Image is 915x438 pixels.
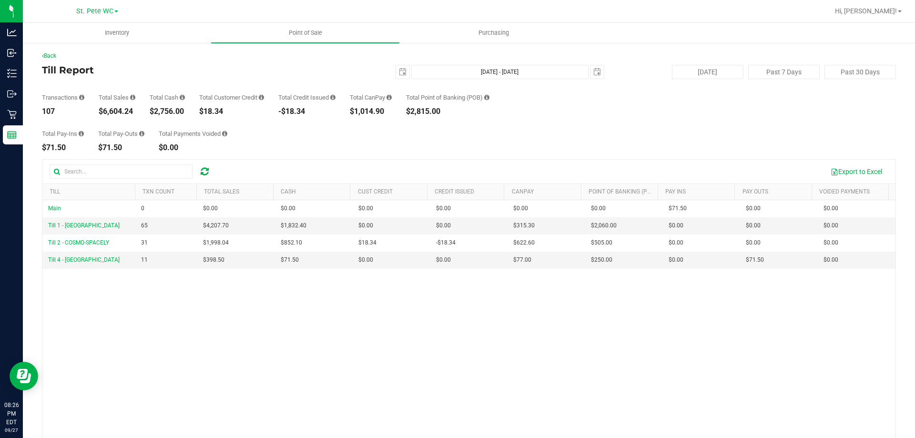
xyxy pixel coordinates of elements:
[358,238,376,247] span: $18.34
[484,94,489,101] i: Sum of the successful, non-voided point-of-banking payment transaction amounts, both via payment ...
[513,221,535,230] span: $315.30
[591,204,606,213] span: $0.00
[386,94,392,101] i: Sum of all successful, non-voided payment transaction amounts using CanPay (as well as manual Can...
[141,255,148,265] span: 11
[180,94,185,101] i: Sum of all successful, non-voided cash payment transaction amounts (excluding tips and transactio...
[835,7,897,15] span: Hi, [PERSON_NAME]!
[50,164,193,179] input: Search...
[130,94,135,101] i: Sum of all successful, non-voided payment transaction amounts (excluding tips and transaction fee...
[42,52,56,59] a: Back
[512,188,534,195] a: CanPay
[358,188,393,195] a: Cust Credit
[399,23,588,43] a: Purchasing
[746,221,761,230] span: $0.00
[4,401,19,427] p: 08:26 PM EDT
[203,221,229,230] span: $4,207.70
[589,188,656,195] a: Point of Banking (POB)
[150,94,185,101] div: Total Cash
[199,94,264,101] div: Total Customer Credit
[7,89,17,99] inline-svg: Outbound
[513,238,535,247] span: $622.60
[278,108,335,115] div: -$18.34
[436,221,451,230] span: $0.00
[139,131,144,137] i: Sum of all cash pay-outs removed from tills within the date range.
[746,238,761,247] span: $0.00
[99,94,135,101] div: Total Sales
[42,94,84,101] div: Transactions
[98,144,144,152] div: $71.50
[350,108,392,115] div: $1,014.90
[406,108,489,115] div: $2,815.00
[748,65,820,79] button: Past 7 Days
[436,204,451,213] span: $0.00
[358,204,373,213] span: $0.00
[48,239,109,246] span: Till 2 - COSMO-SPACELY
[406,94,489,101] div: Total Point of Banking (POB)
[358,221,373,230] span: $0.00
[513,204,528,213] span: $0.00
[141,238,148,247] span: 31
[358,255,373,265] span: $0.00
[669,255,683,265] span: $0.00
[76,7,113,15] span: St. Pete WC
[259,94,264,101] i: Sum of all successful, non-voided payment transaction amounts using account credit as the payment...
[669,204,687,213] span: $71.50
[466,29,522,37] span: Purchasing
[203,238,229,247] span: $1,998.04
[48,205,61,212] span: Main
[23,23,211,43] a: Inventory
[142,188,174,195] a: TXN Count
[98,131,144,137] div: Total Pay-Outs
[591,255,612,265] span: $250.00
[742,188,768,195] a: Pay Outs
[7,28,17,37] inline-svg: Analytics
[435,188,474,195] a: Credit Issued
[281,204,295,213] span: $0.00
[7,69,17,78] inline-svg: Inventory
[824,163,888,180] button: Export to Excel
[591,238,612,247] span: $505.00
[746,255,764,265] span: $71.50
[672,65,743,79] button: [DATE]
[42,108,84,115] div: 107
[211,23,399,43] a: Point of Sale
[513,255,531,265] span: $77.00
[10,362,38,390] iframe: Resource center
[278,94,335,101] div: Total Credit Issued
[823,255,838,265] span: $0.00
[669,221,683,230] span: $0.00
[824,65,896,79] button: Past 30 Days
[281,238,302,247] span: $852.10
[669,238,683,247] span: $0.00
[141,221,148,230] span: 65
[222,131,227,137] i: Sum of all voided payment transaction amounts (excluding tips and transaction fees) within the da...
[79,94,84,101] i: Count of all successful payment transactions, possibly including voids, refunds, and cash-back fr...
[591,221,617,230] span: $2,060.00
[159,131,227,137] div: Total Payments Voided
[823,238,838,247] span: $0.00
[150,108,185,115] div: $2,756.00
[99,108,135,115] div: $6,604.24
[203,255,224,265] span: $398.50
[823,221,838,230] span: $0.00
[42,144,84,152] div: $71.50
[330,94,335,101] i: Sum of all successful refund transaction amounts from purchase returns resulting in account credi...
[50,188,60,195] a: Till
[141,204,144,213] span: 0
[281,255,299,265] span: $71.50
[590,65,604,79] span: select
[42,131,84,137] div: Total Pay-Ins
[7,48,17,58] inline-svg: Inbound
[4,427,19,434] p: 09/27
[159,144,227,152] div: $0.00
[204,188,239,195] a: Total Sales
[48,222,120,229] span: Till 1 - [GEOGRAPHIC_DATA]
[203,204,218,213] span: $0.00
[281,221,306,230] span: $1,832.40
[92,29,142,37] span: Inventory
[823,204,838,213] span: $0.00
[819,188,870,195] a: Voided Payments
[276,29,335,37] span: Point of Sale
[436,255,451,265] span: $0.00
[199,108,264,115] div: $18.34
